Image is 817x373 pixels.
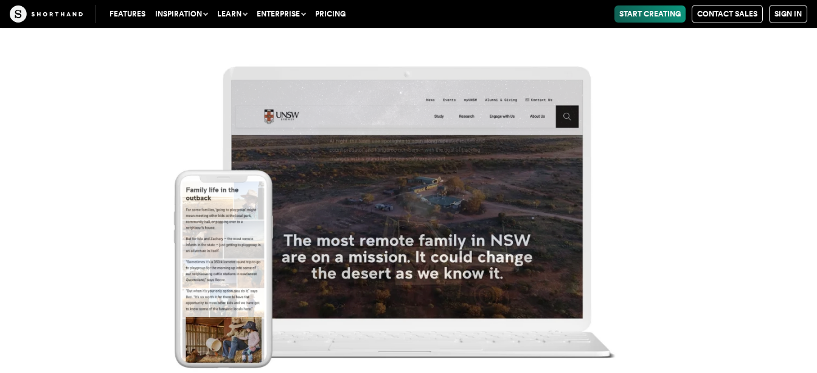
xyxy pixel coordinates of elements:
button: Learn [212,5,252,23]
a: Sign in [769,5,807,23]
a: Features [105,5,150,23]
button: Enterprise [252,5,310,23]
a: Pricing [310,5,350,23]
a: Start Creating [614,5,686,23]
button: Inspiration [150,5,212,23]
img: The Craft [10,5,83,23]
a: Contact Sales [692,5,763,23]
